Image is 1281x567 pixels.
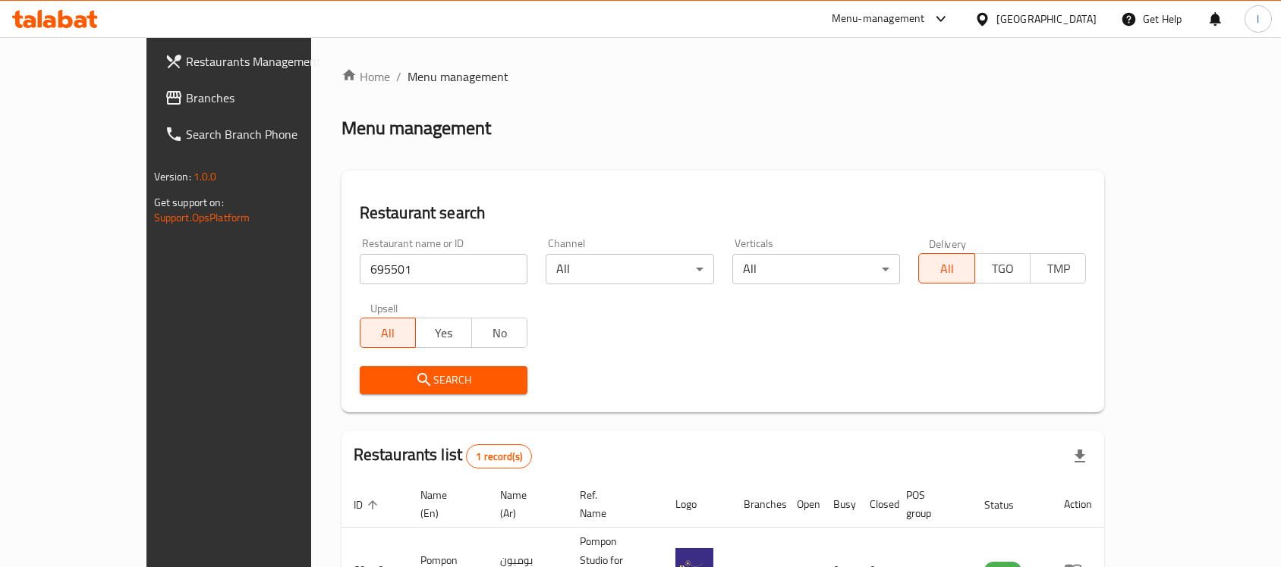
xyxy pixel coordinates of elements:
[341,67,390,86] a: Home
[341,67,1105,86] nav: breadcrumb
[785,481,821,528] th: Open
[471,318,527,348] button: No
[858,481,894,528] th: Closed
[153,43,360,80] a: Restaurants Management
[422,322,465,344] span: Yes
[154,167,191,186] span: Version:
[154,193,224,212] span: Get support on:
[1062,438,1098,475] div: Export file
[546,254,713,284] div: All
[500,486,549,522] span: Name (Ar)
[478,322,521,344] span: No
[1030,253,1086,283] button: TMP
[832,10,925,28] div: Menu-management
[408,67,508,86] span: Menu management
[360,318,416,348] button: All
[918,253,974,283] button: All
[360,254,527,284] input: Search for restaurant name or ID..
[367,322,410,344] span: All
[1257,11,1259,27] span: l
[154,208,250,227] a: Support.OpsPlatform
[370,302,398,313] label: Upsell
[194,167,217,186] span: 1.0.0
[354,443,532,468] h2: Restaurants list
[360,202,1087,224] h2: Restaurant search
[360,366,527,394] button: Search
[153,116,360,152] a: Search Branch Phone
[580,486,645,522] span: Ref. Name
[186,89,348,107] span: Branches
[467,450,531,464] span: 1 record(s)
[1037,258,1080,280] span: TMP
[354,496,382,514] span: ID
[153,80,360,116] a: Branches
[396,67,401,86] li: /
[663,481,732,528] th: Logo
[420,486,470,522] span: Name (En)
[466,444,532,468] div: Total records count
[341,116,491,140] h2: Menu management
[925,258,968,280] span: All
[1052,481,1104,528] th: Action
[821,481,858,528] th: Busy
[984,496,1034,514] span: Status
[372,371,515,390] span: Search
[996,11,1097,27] div: [GEOGRAPHIC_DATA]
[929,238,967,249] label: Delivery
[732,481,785,528] th: Branches
[981,258,1024,280] span: TGO
[186,52,348,70] span: Restaurants Management
[974,253,1031,283] button: TGO
[732,254,900,284] div: All
[415,318,471,348] button: Yes
[906,486,954,522] span: POS group
[186,125,348,143] span: Search Branch Phone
